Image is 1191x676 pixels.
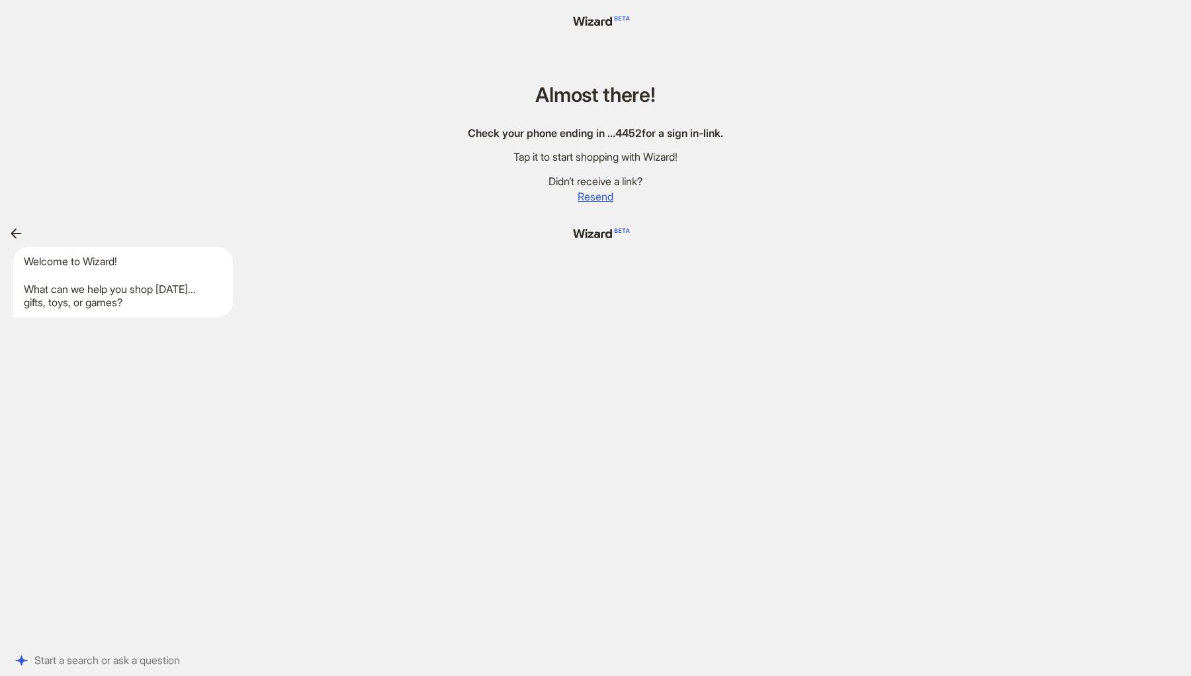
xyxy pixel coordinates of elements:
h1: Almost there! [16,84,1175,106]
div: Didn’t receive a link? [16,175,1175,189]
button: Resend [577,189,614,204]
div: Welcome to Wizard! What can we help you shop [DATE]... gifts, toys, or games? [13,247,233,317]
div: Tap it to start shopping with Wizard! [16,150,1175,164]
span: Resend [578,190,613,204]
div: Check your phone ending in … 4452 for a sign in-link. [16,126,1175,140]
